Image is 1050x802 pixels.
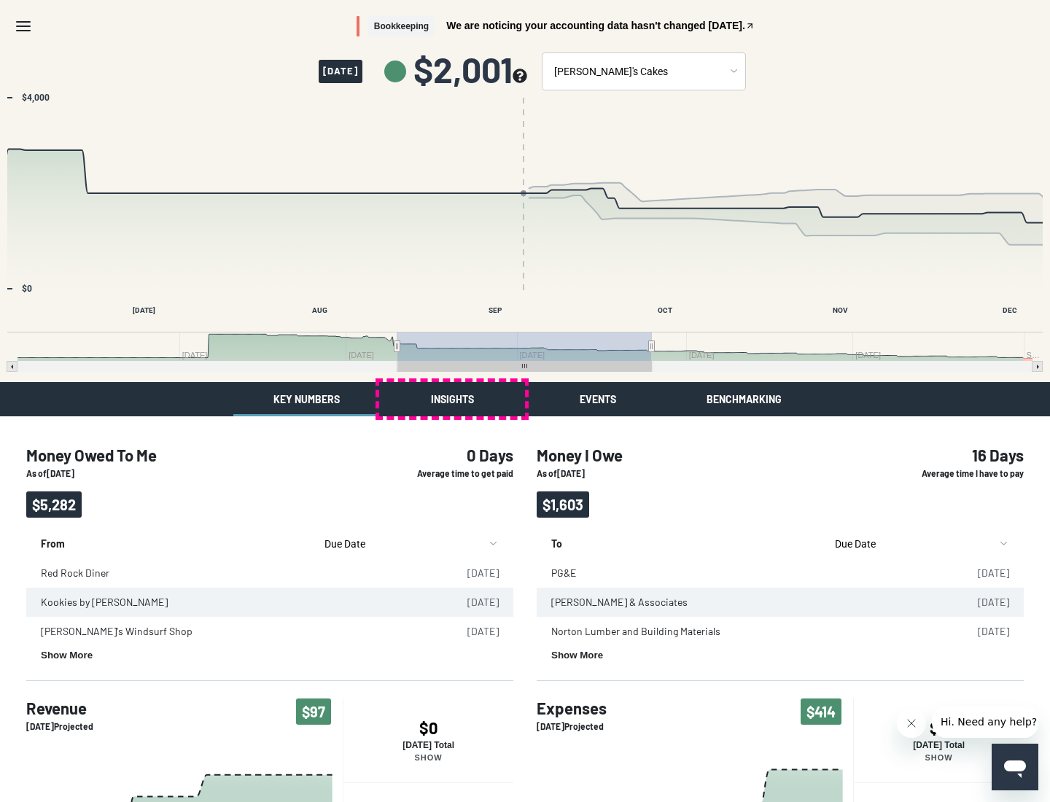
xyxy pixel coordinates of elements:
[354,467,513,480] p: Average time to get paid
[489,306,502,314] text: SEP
[26,588,432,617] td: Kookies by [PERSON_NAME]
[992,744,1038,790] iframe: Button to launch messaging window
[853,698,1024,782] button: $0[DATE] TotalShow
[22,93,50,103] text: $4,000
[942,617,1024,646] td: [DATE]
[343,698,513,782] button: $0[DATE] TotalShow
[942,588,1024,617] td: [DATE]
[854,718,1024,737] h4: $0
[319,60,362,83] span: [DATE]
[296,698,331,725] span: $97
[319,529,499,558] button: sort by
[537,445,841,464] h4: Money I Owe
[537,720,607,733] p: [DATE] Projected
[354,445,513,464] h4: 0 Days
[343,753,513,762] p: Show
[41,529,304,551] p: From
[26,698,93,717] h4: Revenue
[513,69,527,85] button: see more about your cashflow projection
[368,16,435,37] span: Bookkeeping
[26,720,93,733] p: [DATE] Projected
[942,558,1024,588] td: [DATE]
[854,740,1024,750] p: [DATE] Total
[233,382,379,416] button: Key Numbers
[833,306,848,314] text: NOV
[446,20,745,31] span: We are noticing your accounting data hasn't changed [DATE].
[133,306,155,314] text: [DATE]
[932,706,1038,738] iframe: Message from company
[537,588,942,617] td: [PERSON_NAME] & Associates
[525,382,671,416] button: Events
[343,718,513,737] h4: $0
[801,698,841,725] span: $414
[1027,351,1040,359] text: S…
[537,617,942,646] td: Norton Lumber and Building Materials
[357,16,755,37] button: BookkeepingWe are noticing your accounting data hasn't changed [DATE].
[865,445,1024,464] h4: 16 Days
[537,467,841,480] p: As of [DATE]
[22,284,32,294] text: $0
[41,650,93,661] button: Show More
[26,445,331,464] h4: Money Owed To Me
[671,382,817,416] button: Benchmarking
[537,491,589,518] span: $1,603
[1003,306,1017,314] text: DEC
[15,17,32,35] svg: Menu
[829,529,1009,558] button: sort by
[26,558,432,588] td: Red Rock Diner
[379,382,525,416] button: Insights
[897,709,926,738] iframe: Close message
[854,753,1024,762] p: Show
[537,558,942,588] td: PG&E
[865,467,1024,480] p: Average time I have to pay
[343,740,513,750] p: [DATE] Total
[432,617,513,646] td: [DATE]
[537,698,607,717] h4: Expenses
[26,617,432,646] td: [PERSON_NAME]'s Windsurf Shop
[432,558,513,588] td: [DATE]
[312,306,327,314] text: AUG
[658,306,672,314] text: OCT
[551,529,814,551] p: To
[413,52,527,87] span: $2,001
[551,650,603,661] button: Show More
[26,491,82,518] span: $5,282
[26,467,331,480] p: As of [DATE]
[432,588,513,617] td: [DATE]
